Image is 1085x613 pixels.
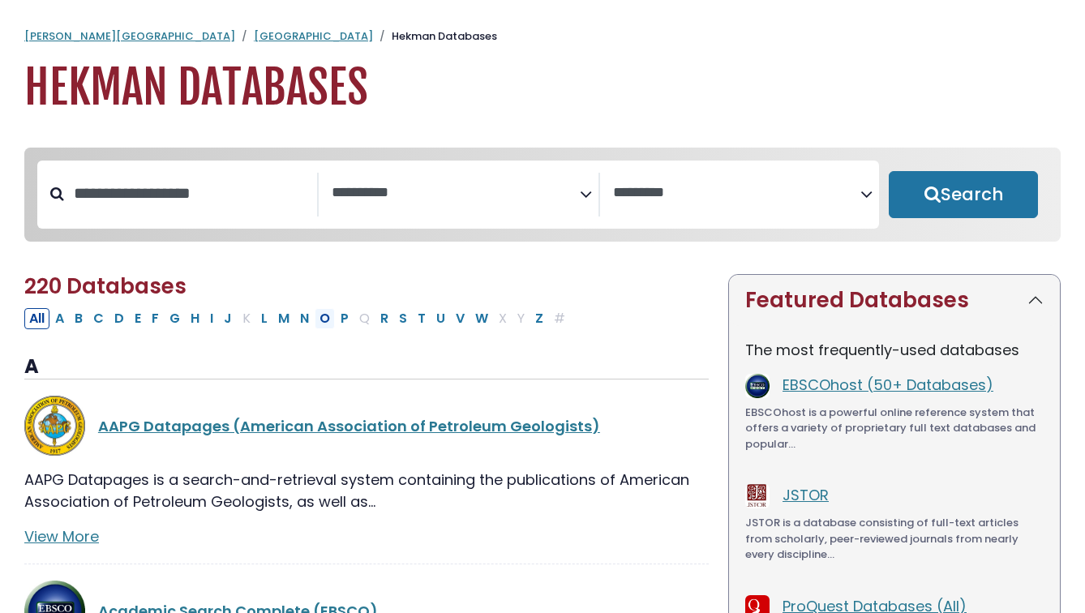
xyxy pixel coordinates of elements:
[219,308,237,329] button: Filter Results J
[165,308,185,329] button: Filter Results G
[273,308,294,329] button: Filter Results M
[745,405,1044,452] p: EBSCOhost is a powerful online reference system that offers a variety of proprietary full text da...
[24,272,187,301] span: 220 Databases
[889,171,1038,218] button: Submit for Search Results
[470,308,493,329] button: Filter Results W
[24,61,1061,115] h1: Hekman Databases
[394,308,412,329] button: Filter Results S
[70,308,88,329] button: Filter Results B
[88,308,109,329] button: Filter Results C
[109,308,129,329] button: Filter Results D
[315,308,335,329] button: Filter Results O
[130,308,146,329] button: Filter Results E
[98,416,600,436] a: AAPG Datapages (American Association of Petroleum Geologists)
[205,308,218,329] button: Filter Results I
[373,28,497,45] li: Hekman Databases
[24,28,1061,45] nav: breadcrumb
[783,375,993,395] a: EBSCOhost (50+ Databases)
[613,185,861,202] textarea: Search
[254,28,373,44] a: [GEOGRAPHIC_DATA]
[413,308,431,329] button: Filter Results T
[431,308,450,329] button: Filter Results U
[50,308,69,329] button: Filter Results A
[451,308,470,329] button: Filter Results V
[24,308,49,329] button: All
[24,526,99,547] a: View More
[147,308,164,329] button: Filter Results F
[24,28,235,44] a: [PERSON_NAME][GEOGRAPHIC_DATA]
[295,308,314,329] button: Filter Results N
[186,308,204,329] button: Filter Results H
[745,515,1044,563] p: JSTOR is a database consisting of full-text articles from scholarly, peer-reviewed journals from ...
[256,308,272,329] button: Filter Results L
[745,339,1044,361] p: The most frequently-used databases
[375,308,393,329] button: Filter Results R
[729,275,1060,326] button: Featured Databases
[24,307,572,328] div: Alpha-list to filter by first letter of database name
[24,469,709,512] p: AAPG Datapages is a search-and-retrieval system containing the publications of American Associati...
[332,185,580,202] textarea: Search
[64,180,317,207] input: Search database by title or keyword
[783,485,829,505] a: JSTOR
[336,308,354,329] button: Filter Results P
[24,148,1061,242] nav: Search filters
[530,308,548,329] button: Filter Results Z
[24,355,709,379] h3: A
